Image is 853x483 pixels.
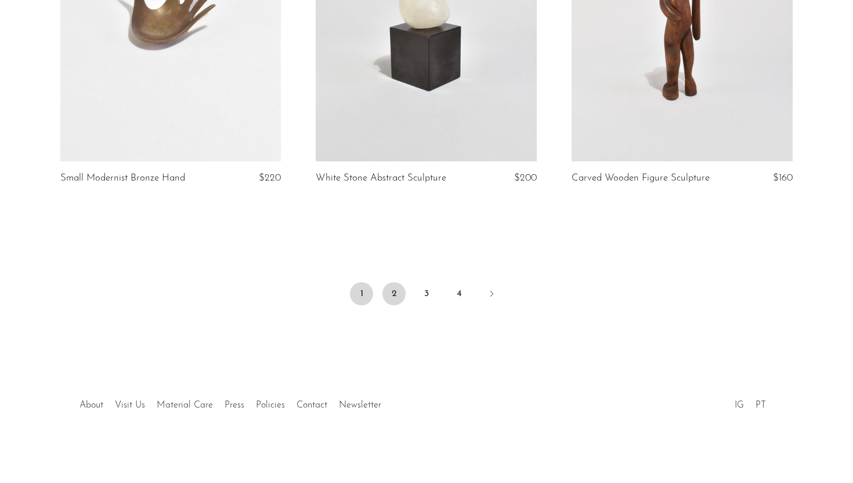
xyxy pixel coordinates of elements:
a: Visit Us [115,401,145,410]
a: About [79,401,103,410]
ul: Quick links [74,391,387,413]
a: Material Care [157,401,213,410]
a: 2 [382,282,406,305]
a: 4 [447,282,471,305]
a: 3 [415,282,438,305]
a: White Stone Abstract Sculpture [316,173,446,183]
a: Press [225,401,244,410]
a: PT [756,401,766,410]
a: Policies [256,401,285,410]
a: Carved Wooden Figure Sculpture [572,173,710,183]
a: IG [735,401,744,410]
span: $200 [514,173,537,183]
a: Contact [297,401,327,410]
a: Next [480,282,503,308]
ul: Social Medias [729,391,772,413]
span: $220 [259,173,281,183]
a: Small Modernist Bronze Hand [60,173,185,183]
span: 1 [350,282,373,305]
span: $160 [773,173,793,183]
